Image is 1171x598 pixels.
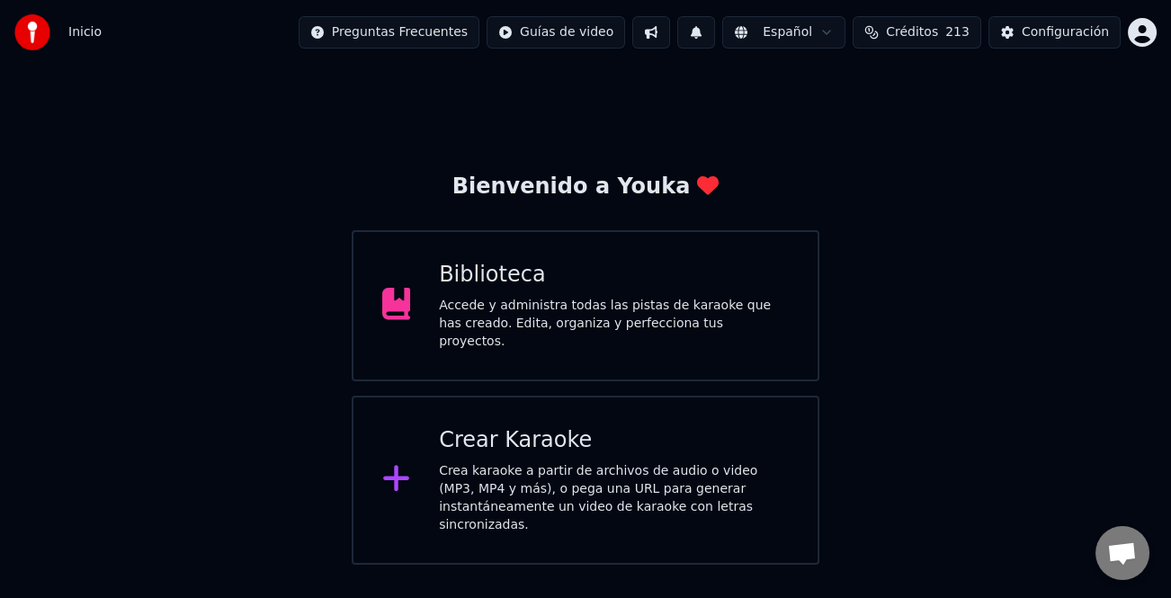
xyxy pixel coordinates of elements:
[1022,23,1109,41] div: Configuración
[439,261,789,290] div: Biblioteca
[439,297,789,351] div: Accede y administra todas las pistas de karaoke que has creado. Edita, organiza y perfecciona tus...
[1095,526,1149,580] a: Chat abierto
[487,16,625,49] button: Guías de video
[439,426,789,455] div: Crear Karaoke
[14,14,50,50] img: youka
[68,23,102,41] nav: breadcrumb
[299,16,479,49] button: Preguntas Frecuentes
[945,23,970,41] span: 213
[68,23,102,41] span: Inicio
[452,173,720,201] div: Bienvenido a Youka
[988,16,1121,49] button: Configuración
[853,16,981,49] button: Créditos213
[886,23,938,41] span: Créditos
[439,462,789,534] div: Crea karaoke a partir de archivos de audio o video (MP3, MP4 y más), o pega una URL para generar ...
